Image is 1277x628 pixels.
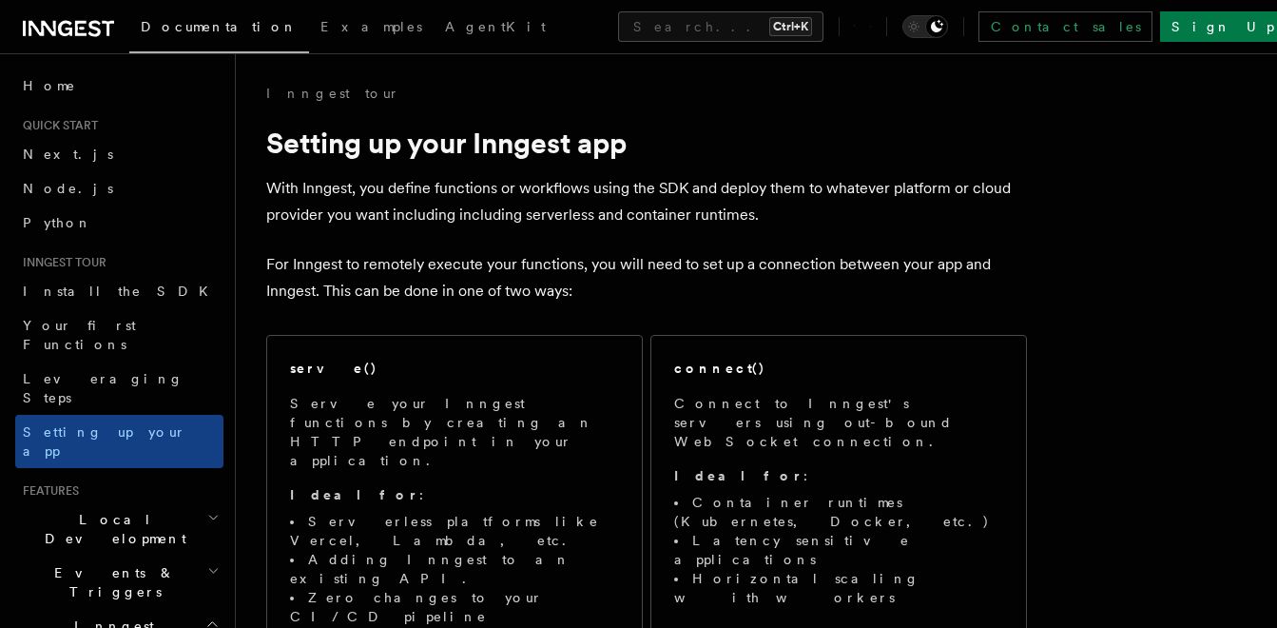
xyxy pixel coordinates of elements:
[290,487,419,502] strong: Ideal for
[290,588,619,626] li: Zero changes to your CI/CD pipeline
[320,19,422,34] span: Examples
[15,206,223,240] a: Python
[290,359,377,378] h2: serve()
[15,69,223,103] a: Home
[290,550,619,588] li: Adding Inngest to an existing API.
[445,19,546,34] span: AgentKit
[15,483,79,499] span: Features
[902,15,948,38] button: Toggle dark mode
[15,137,223,171] a: Next.js
[15,415,223,468] a: Setting up your app
[290,485,619,504] p: :
[15,274,223,308] a: Install the SDK
[15,308,223,362] a: Your first Functions
[23,284,220,299] span: Install the SDK
[290,512,619,550] li: Serverless platforms like Vercel, Lambda, etc.
[674,493,1003,531] li: Container runtimes (Kubernetes, Docker, etc.)
[23,424,186,459] span: Setting up your app
[266,126,1027,160] h1: Setting up your Inngest app
[978,11,1152,42] a: Contact sales
[15,118,98,133] span: Quick start
[309,6,434,51] a: Examples
[266,175,1027,228] p: With Inngest, you define functions or workflows using the SDK and deploy them to whatever platfor...
[290,394,619,470] p: Serve your Inngest functions by creating an HTTP endpoint in your application.
[15,362,223,415] a: Leveraging Steps
[674,466,1003,485] p: :
[266,84,399,103] a: Inngest tour
[674,531,1003,569] li: Latency sensitive applications
[618,11,823,42] button: Search...Ctrl+K
[434,6,557,51] a: AgentKit
[15,255,106,270] span: Inngest tour
[23,181,113,196] span: Node.js
[674,468,803,483] strong: Ideal for
[769,17,812,36] kbd: Ctrl+K
[15,563,207,601] span: Events & Triggers
[15,502,223,556] button: Local Development
[674,569,1003,607] li: Horizontal scaling with workers
[23,318,136,352] span: Your first Functions
[129,6,309,53] a: Documentation
[15,556,223,609] button: Events & Triggers
[674,394,1003,451] p: Connect to Inngest's servers using out-bound WebSocket connection.
[23,215,92,230] span: Python
[15,510,207,548] span: Local Development
[141,19,298,34] span: Documentation
[15,171,223,206] a: Node.js
[23,76,76,95] span: Home
[266,251,1027,304] p: For Inngest to remotely execute your functions, you will need to set up a connection between your...
[674,359,765,378] h2: connect()
[23,147,113,162] span: Next.js
[23,371,184,405] span: Leveraging Steps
